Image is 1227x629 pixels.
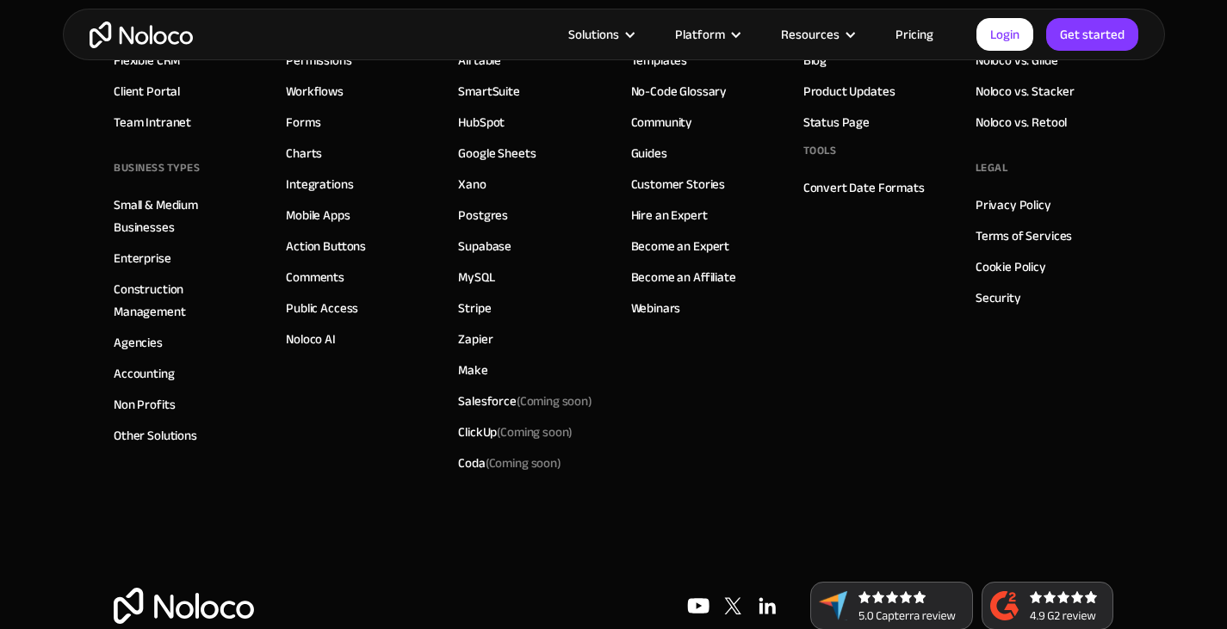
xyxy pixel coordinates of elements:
[803,138,837,163] div: Tools
[803,49,827,71] a: Blog
[286,49,351,71] a: Permissions
[286,297,358,319] a: Public Access
[568,23,619,46] div: Solutions
[458,328,493,350] a: Zapier
[458,266,494,288] a: MySQL
[631,297,681,319] a: Webinars
[486,451,561,475] span: (Coming soon)
[631,173,726,195] a: Customer Stories
[458,390,592,412] div: Salesforce
[803,111,870,133] a: Status Page
[759,23,874,46] div: Resources
[458,235,511,257] a: Supabase
[114,362,175,385] a: Accounting
[114,278,251,323] a: Construction Management
[517,389,592,413] span: (Coming soon)
[631,235,730,257] a: Become an Expert
[976,18,1033,51] a: Login
[631,266,736,288] a: Become an Affiliate
[458,142,536,164] a: Google Sheets
[286,142,322,164] a: Charts
[114,111,191,133] a: Team Intranet
[976,194,1051,216] a: Privacy Policy
[547,23,654,46] div: Solutions
[114,331,163,354] a: Agencies
[654,23,759,46] div: Platform
[114,393,175,416] a: Non Profits
[631,204,708,226] a: Hire an Expert
[675,23,725,46] div: Platform
[114,247,171,269] a: Enterprise
[90,22,193,48] a: home
[874,23,955,46] a: Pricing
[1046,18,1138,51] a: Get started
[114,155,200,181] div: BUSINESS TYPES
[114,49,180,71] a: Flexible CRM
[114,80,180,102] a: Client Portal
[458,421,573,443] div: ClickUp
[803,176,925,199] a: Convert Date Formats
[286,328,336,350] a: Noloco AI
[286,173,353,195] a: Integrations
[114,194,251,238] a: Small & Medium Businesses
[286,235,366,257] a: Action Buttons
[458,80,520,102] a: SmartSuite
[976,111,1067,133] a: Noloco vs. Retool
[631,80,728,102] a: No-Code Glossary
[976,225,1072,247] a: Terms of Services
[976,49,1058,71] a: Noloco vs. Glide
[286,266,344,288] a: Comments
[781,23,840,46] div: Resources
[458,204,508,226] a: Postgres
[458,49,501,71] a: Airtable
[114,424,197,447] a: Other Solutions
[458,173,486,195] a: Xano
[631,142,667,164] a: Guides
[458,452,561,474] div: Coda
[497,420,573,444] span: (Coming soon)
[458,111,505,133] a: HubSpot
[286,111,320,133] a: Forms
[976,155,1008,181] div: Legal
[976,80,1075,102] a: Noloco vs. Stacker
[458,297,491,319] a: Stripe
[286,80,344,102] a: Workflows
[976,256,1046,278] a: Cookie Policy
[976,287,1021,309] a: Security
[286,204,350,226] a: Mobile Apps
[631,49,688,71] a: Templates
[631,111,693,133] a: Community
[458,359,487,381] a: Make
[803,80,895,102] a: Product Updates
